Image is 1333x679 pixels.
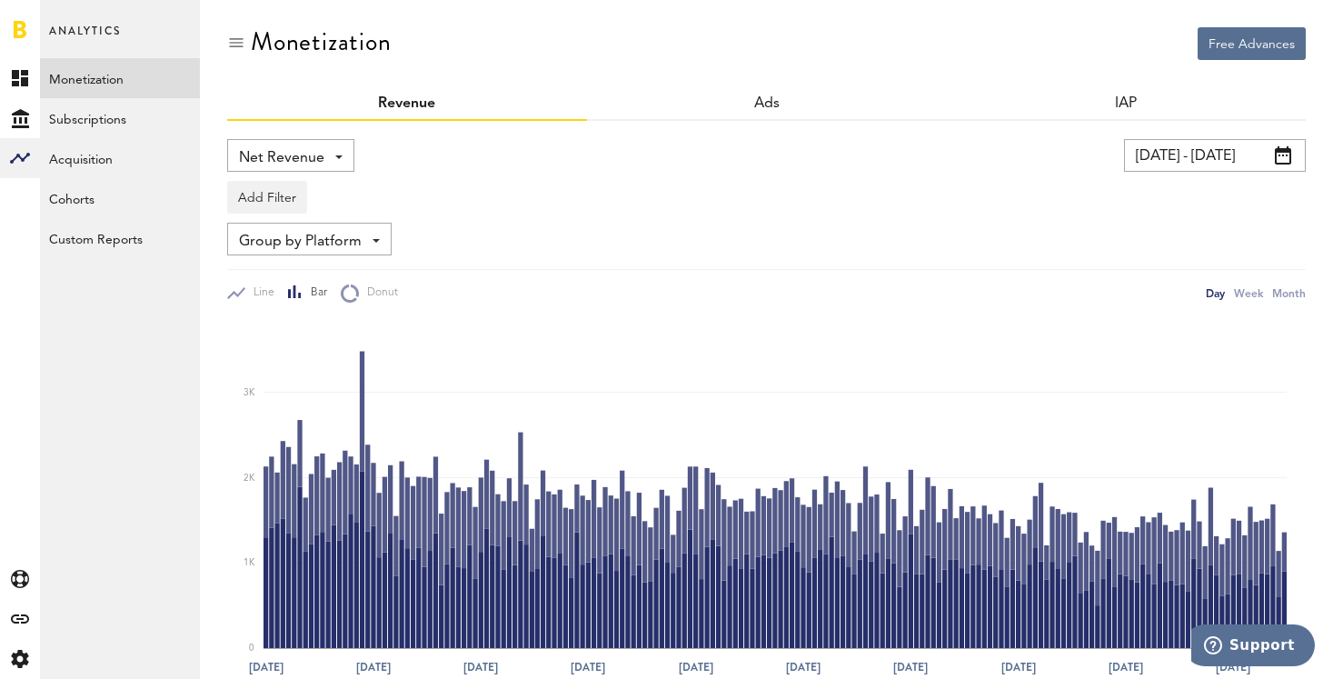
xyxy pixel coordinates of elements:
[244,559,255,568] text: 1K
[893,659,928,675] text: [DATE]
[1216,659,1250,675] text: [DATE]
[356,659,391,675] text: [DATE]
[251,27,392,56] div: Monetization
[571,659,605,675] text: [DATE]
[40,218,200,258] a: Custom Reports
[40,178,200,218] a: Cohorts
[244,474,255,483] text: 2K
[303,285,327,301] span: Bar
[359,285,398,301] span: Donut
[1198,27,1306,60] button: Free Advances
[1115,96,1137,111] a: IAP
[239,226,362,257] span: Group by Platform
[1109,659,1143,675] text: [DATE]
[249,659,284,675] text: [DATE]
[40,138,200,178] a: Acquisition
[1001,659,1036,675] text: [DATE]
[378,96,435,111] a: Revenue
[40,98,200,138] a: Subscriptions
[49,20,121,58] span: Analytics
[1272,284,1306,303] div: Month
[1206,284,1225,303] div: Day
[754,96,780,111] a: Ads
[1234,284,1263,303] div: Week
[679,659,713,675] text: [DATE]
[786,659,821,675] text: [DATE]
[40,58,200,98] a: Monetization
[227,181,307,214] button: Add Filter
[239,143,324,174] span: Net Revenue
[245,285,274,301] span: Line
[249,644,254,653] text: 0
[244,388,255,397] text: 3K
[463,659,498,675] text: [DATE]
[1191,624,1315,670] iframe: Opens a widget where you can find more information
